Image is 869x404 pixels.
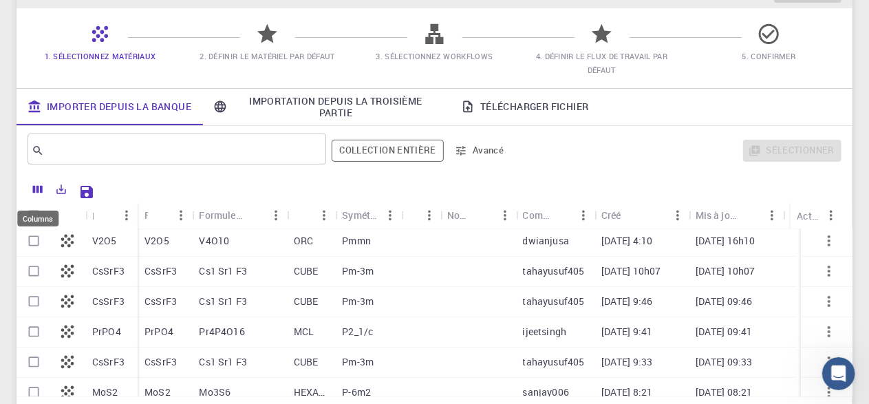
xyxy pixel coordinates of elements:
p: CUBE [294,264,319,278]
p: Cs1 Sr1 F3 [200,355,248,369]
p: [DATE] 4:10 [601,234,653,248]
div: Lattice [287,202,335,228]
button: Sort [94,204,116,226]
button: Sort [294,204,316,226]
div: Mis à jour [696,202,739,228]
div: Actions [797,202,820,229]
p: tahayusuf405 [523,295,585,308]
button: Sort [550,204,572,226]
p: [DATE] 08:21 [696,385,753,399]
button: Menu [572,204,594,226]
div: Formule de cellule unitaire [200,202,243,228]
p: dwianjusa [523,234,569,248]
button: Menu [313,204,335,226]
button: Sort [472,204,494,226]
p: [DATE] 09:46 [696,295,753,308]
p: V2O5 [92,234,117,248]
button: Sort [621,204,643,226]
button: Columns [26,178,50,200]
p: HEXAGONE [294,385,328,399]
button: Sort [243,204,265,226]
a: Télécharger Fichier [450,89,600,125]
div: Unit Cell Formula [193,202,287,228]
div: Non-periodic [440,202,515,228]
p: Pm-3m [342,264,374,278]
p: ijeetsingh [523,325,567,339]
p: MoS2 [144,385,171,399]
button: Sort [149,204,171,226]
span: Filter throughout whole library including sets (folders) [332,140,444,162]
span: 1. Sélectionnez Matériaux [45,51,156,61]
button: Menu [116,204,138,226]
button: Menu [265,204,287,226]
p: Mo3S6 [200,385,231,399]
button: Menu [171,204,193,226]
p: PrPO4 [144,325,173,339]
p: [DATE] 09:33 [696,355,753,369]
p: [DATE] 9:46 [601,295,653,308]
p: [DATE] 9:41 [601,325,653,339]
p: MoS2 [92,385,118,399]
button: Menu [494,204,516,226]
div: Tags [401,202,440,228]
div: Non-periodic [447,202,471,228]
p: [DATE] 09:41 [696,325,753,339]
button: Collection entière [332,140,444,162]
button: Menu [667,204,689,226]
p: CsSrF3 [92,264,125,278]
div: Updated [689,202,783,228]
p: P-6m2 [342,385,371,399]
p: P2_1/c [342,325,373,339]
p: CsSrF3 [144,355,177,369]
p: Cs1 Sr1 F3 [200,295,248,308]
p: CUBE [294,295,319,308]
p: [DATE] 16h10 [696,234,755,248]
span: 5. Confirmer [742,51,796,61]
p: tahayusuf405 [523,355,585,369]
p: PrPO4 [92,325,121,339]
span: 4. Définir le flux de travail par défaut [536,51,667,75]
button: Menu [418,204,440,226]
div: Formula [138,202,192,228]
div: Name [85,202,138,229]
span: 2. Définir le matériel par défaut [200,51,334,61]
p: [DATE] 9:33 [601,355,653,369]
span: Assistance [22,10,89,22]
p: Pm-3m [342,295,374,308]
p: CsSrF3 [144,295,177,308]
div: Account [516,202,594,228]
p: [DATE] 10h07 [601,264,661,278]
div: Created [594,202,689,228]
span: 3. Sélectionnez Workflows [376,51,493,61]
p: CsSrF3 [92,355,125,369]
p: Cs1 Sr1 F3 [200,264,248,278]
p: [DATE] 8:21 [601,385,653,399]
button: Export [50,178,73,200]
p: MCL [294,325,314,339]
button: Sort [739,204,761,226]
iframe: Intercom live chat [822,357,855,390]
p: CsSrF3 [92,295,125,308]
p: CsSrF3 [144,264,177,278]
div: Columns [17,211,58,226]
button: Avancé [449,140,511,162]
p: V4O10 [200,234,230,248]
p: sanjay006 [523,385,569,399]
div: Compte [523,202,550,228]
div: Icon [51,202,85,229]
div: Créé [601,202,621,228]
p: Pm-3m [342,355,374,369]
p: Pr4P4O16 [200,325,245,339]
p: tahayusuf405 [523,264,585,278]
button: Menu [379,204,401,226]
div: Symmetry [335,202,400,228]
div: Symmetry [342,202,378,228]
div: Actions [791,202,842,229]
p: CUBE [294,355,319,369]
a: Importation depuis la troisième partie [202,89,450,125]
p: V2O5 [144,234,169,248]
button: Menu [820,204,842,226]
button: Menu [761,204,783,226]
a: Importer depuis la banque [17,89,202,125]
button: Save Explorer Settings [73,178,100,206]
